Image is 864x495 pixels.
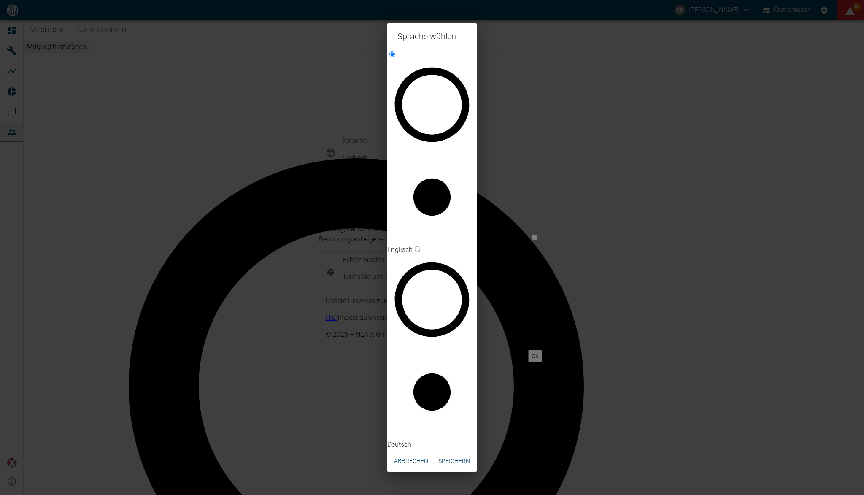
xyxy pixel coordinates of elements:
h2: Sprache wählen [387,23,477,50]
button: Abbrechen [391,453,432,469]
button: Speichern [435,453,473,469]
span: Englisch [387,246,413,254]
input: Englisch [389,51,395,57]
input: Deutsch [415,246,420,252]
span: Deutsch [387,441,411,449]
